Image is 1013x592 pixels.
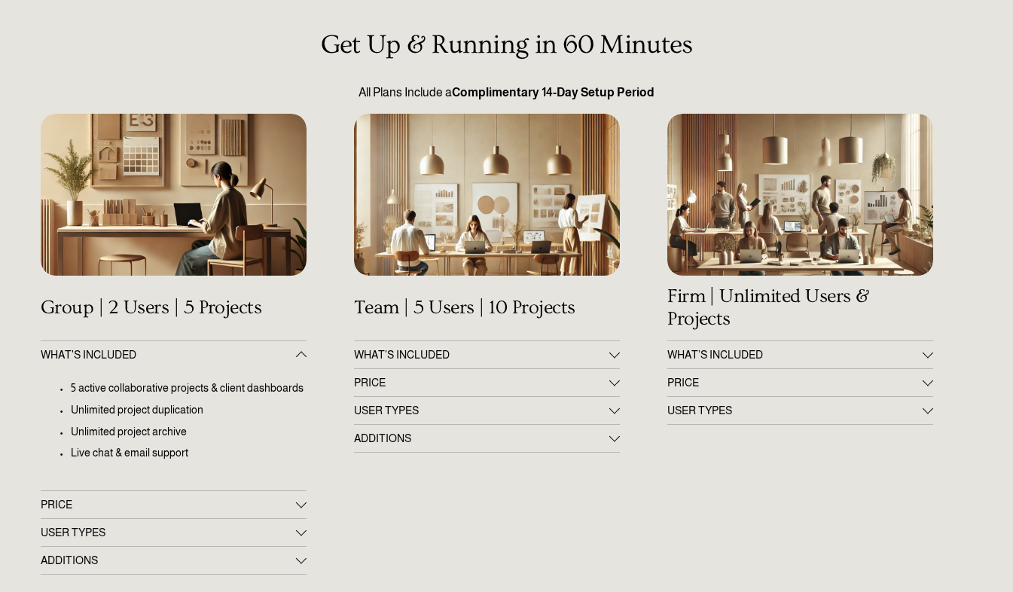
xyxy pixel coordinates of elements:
span: USER TYPES [667,404,923,417]
span: WHAT'S INCLUDED [41,349,296,361]
strong: Complimentary 14-Day Setup Period [452,86,654,99]
p: Unlimited project duplication [71,402,307,419]
p: 5 active collaborative projects & client dashboards [71,380,307,397]
button: WHAT’S INCLUDED [667,341,933,368]
span: PRICE [41,499,296,511]
span: ADDITIONS [354,432,609,444]
button: PRICE [41,491,307,518]
button: WHAT'S INCLUDED [354,341,620,368]
span: WHAT’S INCLUDED [667,349,923,361]
span: WHAT'S INCLUDED [354,349,609,361]
p: Unlimited project archive [71,424,307,441]
span: USER TYPES [41,526,296,539]
h4: Team | 5 Users | 10 Projects [354,297,620,319]
span: PRICE [667,377,923,389]
button: ADDITIONS [41,547,307,574]
p: All Plans Include a [41,84,972,102]
h4: Group | 2 Users | 5 Projects [41,297,307,319]
p: Live chat & email support [71,445,307,462]
span: ADDITIONS [41,554,296,566]
button: USER TYPES [667,397,933,424]
button: USER TYPES [41,519,307,546]
div: WHAT'S INCLUDED [41,368,307,490]
h4: Firm | Unlimited Users & Projects [667,285,933,331]
span: PRICE [354,377,609,389]
button: PRICE [354,369,620,396]
button: PRICE [667,369,933,396]
span: USER TYPES [354,404,609,417]
button: ADDITIONS [354,425,620,452]
h3: Get Up & Running in 60 Minutes [41,29,972,60]
button: WHAT'S INCLUDED [41,341,307,368]
button: USER TYPES [354,397,620,424]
